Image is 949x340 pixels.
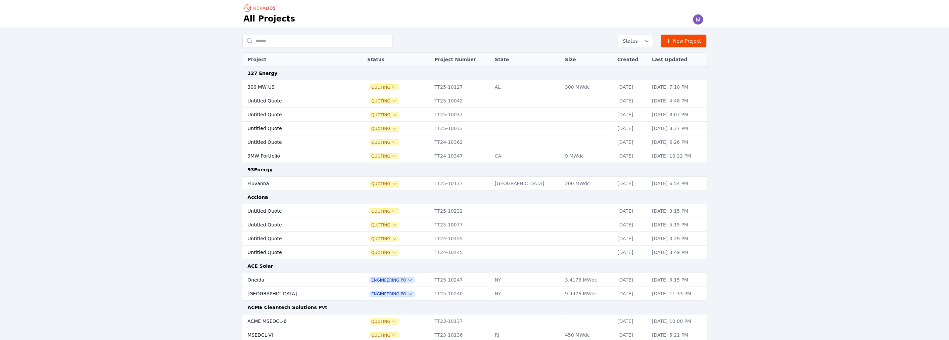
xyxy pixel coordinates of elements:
tr: 9MW PortfolioQuotingTT24-10347CA9 MWdc[DATE][DATE] 10:22 PM [242,149,707,163]
td: 9 MWdc [562,149,614,163]
button: Quoting [370,333,398,338]
th: Status [364,53,431,67]
td: Untitled Quote [242,122,347,135]
nav: Breadcrumb [244,3,279,13]
td: [DATE] [614,273,649,287]
td: [DATE] [614,94,649,108]
td: 3.4173 MWdc [562,273,614,287]
td: 93Energy [242,163,707,177]
button: Quoting [370,181,398,186]
td: 9.4476 MWdc [562,287,614,301]
td: [DATE] [614,80,649,94]
td: Acciona [242,190,707,204]
td: TT23-10137 [431,314,492,328]
td: [DATE] 8:37 PM [649,122,707,135]
button: Quoting [370,98,398,104]
td: [DATE] [614,149,649,163]
button: Quoting [370,126,398,131]
td: [DATE] [614,218,649,232]
td: [DATE] 5:15 PM [649,218,707,232]
td: [DATE] [614,232,649,246]
td: TT25-10033 [431,122,492,135]
td: [DATE] [614,287,649,301]
td: Untitled Quote [242,94,347,108]
td: 200 MWdc [562,177,614,190]
td: TT25-10232 [431,204,492,218]
td: [DATE] 3:15 PM [649,204,707,218]
td: Untitled Quote [242,108,347,122]
tr: FluvannaQuotingTT25-10137[GEOGRAPHIC_DATA]200 MWdc[DATE][DATE] 6:54 PM [242,177,707,190]
th: Size [562,53,614,67]
button: Quoting [370,222,398,228]
td: 9MW Portfolio [242,149,347,163]
td: TT25-10240 [431,287,492,301]
tr: Untitled QuoteQuotingTT25-10042[DATE][DATE] 4:48 PM [242,94,707,108]
td: TT25-10042 [431,94,492,108]
td: NY [491,273,562,287]
td: [DATE] [614,122,649,135]
h1: All Projects [244,13,295,24]
span: Quoting [370,236,398,242]
th: Last Updated [649,53,707,67]
button: Status [618,35,653,47]
tr: Untitled QuoteQuotingTT24-10362[DATE][DATE] 6:26 PM [242,135,707,149]
td: [DATE] [614,177,649,190]
td: Untitled Quote [242,246,347,259]
th: State [491,53,562,67]
td: [DATE] 3:49 PM [649,246,707,259]
button: Quoting [370,85,398,90]
tr: Untitled QuoteQuotingTT24-10445[DATE][DATE] 3:49 PM [242,246,707,259]
td: [DATE] 10:22 PM [649,149,707,163]
td: ACME Cleantech Solutions Pvt [242,301,707,314]
td: Untitled Quote [242,218,347,232]
td: [DATE] [614,314,649,328]
td: TT24-10347 [431,149,492,163]
td: Untitled Quote [242,135,347,149]
td: 127 Energy [242,67,707,80]
td: [DATE] 3:15 PM [649,273,707,287]
td: [DATE] 6:54 PM [649,177,707,190]
td: TT24-10455 [431,232,492,246]
img: Madeline Koldos [693,14,704,25]
td: [GEOGRAPHIC_DATA] [491,177,562,190]
td: TT25-10137 [431,177,492,190]
td: ACE Solar [242,259,707,273]
button: Quoting [370,250,398,255]
button: Quoting [370,140,398,145]
td: TT25-10247 [431,273,492,287]
td: [DATE] 6:26 PM [649,135,707,149]
span: Engineering PO [370,278,414,283]
td: Untitled Quote [242,204,347,218]
td: TT24-10362 [431,135,492,149]
button: Quoting [370,154,398,159]
td: [DATE] [614,135,649,149]
button: Quoting [370,112,398,118]
td: [DATE] 8:07 PM [649,108,707,122]
td: AL [491,80,562,94]
td: [DATE] [614,204,649,218]
tr: Untitled QuoteQuotingTT25-10232[DATE][DATE] 3:15 PM [242,204,707,218]
tr: OneidaEngineering POTT25-10247NY3.4173 MWdc[DATE][DATE] 3:15 PM [242,273,707,287]
tr: Untitled QuoteQuotingTT24-10455[DATE][DATE] 3:29 PM [242,232,707,246]
td: TT25-10127 [431,80,492,94]
td: Oneida [242,273,347,287]
tr: Untitled QuoteQuotingTT25-10033[DATE][DATE] 8:37 PM [242,122,707,135]
td: [GEOGRAPHIC_DATA] [242,287,347,301]
tr: 300 MW USQuotingTT25-10127AL300 MWdc[DATE][DATE] 7:10 PM [242,80,707,94]
td: CA [491,149,562,163]
span: Status [620,38,638,44]
tr: Untitled QuoteQuotingTT25-10037[DATE][DATE] 8:07 PM [242,108,707,122]
td: TT25-10037 [431,108,492,122]
button: Engineering PO [370,291,414,297]
button: Quoting [370,319,398,324]
button: Quoting [370,209,398,214]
